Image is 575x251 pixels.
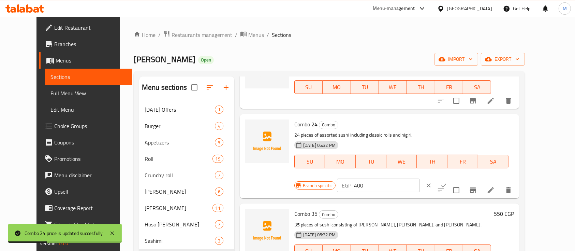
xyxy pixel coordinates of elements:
span: Menus [56,56,127,65]
a: Coupons [39,134,133,151]
span: TH [419,157,445,167]
span: 11 [213,205,223,211]
div: items [212,155,223,163]
a: Edit Restaurant [39,19,133,36]
button: delete [500,182,517,198]
div: Roll [145,155,212,163]
span: [DATE] 05:32 PM [300,142,338,149]
span: Combo 35 [294,209,318,219]
span: Branch specific [300,182,335,189]
button: WE [386,155,417,168]
span: Select to update [449,183,463,197]
nav: breadcrumb [134,30,525,39]
span: Appetizers [145,138,215,147]
span: Hoso [PERSON_NAME] [145,220,215,228]
span: FR [438,82,460,92]
div: items [215,106,223,114]
a: Menus [39,52,133,69]
span: Edit Restaurant [54,24,127,32]
span: export [486,55,519,64]
span: 1.0.0 [58,239,68,248]
a: Choice Groups [39,118,133,134]
a: Edit menu item [487,186,495,194]
span: Choice Groups [54,122,127,130]
span: Branches [54,40,127,48]
button: Branch-specific-item [465,93,481,109]
span: FR [450,157,475,167]
button: SU [294,80,323,94]
div: items [215,220,223,228]
h2: Menu sections [142,82,187,93]
span: Promotions [54,155,127,163]
span: Menus [248,31,264,39]
div: Burger [145,122,215,130]
span: Combo [319,211,338,219]
span: TH [410,82,432,92]
span: 7 [215,221,223,228]
button: WE [379,80,407,94]
span: Coverage Report [54,204,127,212]
button: TH [407,80,435,94]
div: Sashimi3 [139,233,234,249]
a: Upsell [39,183,133,200]
button: TH [417,155,447,168]
a: Home [134,31,156,39]
div: [PERSON_NAME]11 [139,200,234,216]
span: 7 [215,172,223,179]
button: MO [323,80,351,94]
a: Coverage Report [39,200,133,216]
span: SA [481,157,506,167]
span: [DATE] Offers [145,106,215,114]
button: MO [325,155,356,168]
a: Restaurants management [163,30,232,39]
div: Combo 24 price is updated succesfully [25,229,103,237]
span: [DATE] 05:32 PM [300,232,338,238]
span: 1 [215,107,223,113]
button: FR [447,155,478,168]
li: / [235,31,237,39]
div: items [215,138,223,147]
div: Menu-management [373,4,415,13]
span: Grocery Checklist [54,220,127,228]
a: Menu disclaimer [39,167,133,183]
li: / [158,31,161,39]
div: Open [198,56,214,64]
a: Promotions [39,151,133,167]
a: Menus [240,30,264,39]
span: Sections [50,73,127,81]
span: Full Menu View [50,89,127,97]
input: Please enter price [354,179,420,192]
div: Nigiri Sushi [145,204,212,212]
button: TU [351,80,379,94]
a: Edit menu item [487,97,495,105]
span: [PERSON_NAME] [145,204,212,212]
a: Grocery Checklist [39,216,133,233]
span: Sections [272,31,291,39]
span: 6 [215,189,223,195]
span: TU [354,82,376,92]
button: SU [294,155,325,168]
div: Roll19 [139,151,234,167]
button: Add section [218,79,234,96]
div: items [215,237,223,245]
span: WE [382,82,404,92]
div: Burger4 [139,118,234,134]
span: TU [358,157,384,167]
div: Crunchy roll7 [139,167,234,183]
span: SU [297,82,320,92]
span: Sashimi [145,237,215,245]
span: SA [466,82,488,92]
button: Branch-specific-item [465,182,481,198]
div: items [215,122,223,130]
span: Coupons [54,138,127,147]
li: / [267,31,269,39]
span: Edit Menu [50,106,127,114]
span: Open [198,57,214,63]
span: WE [389,157,414,167]
span: 9 [215,139,223,146]
span: Crunchy roll [145,171,215,179]
div: items [212,204,223,212]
